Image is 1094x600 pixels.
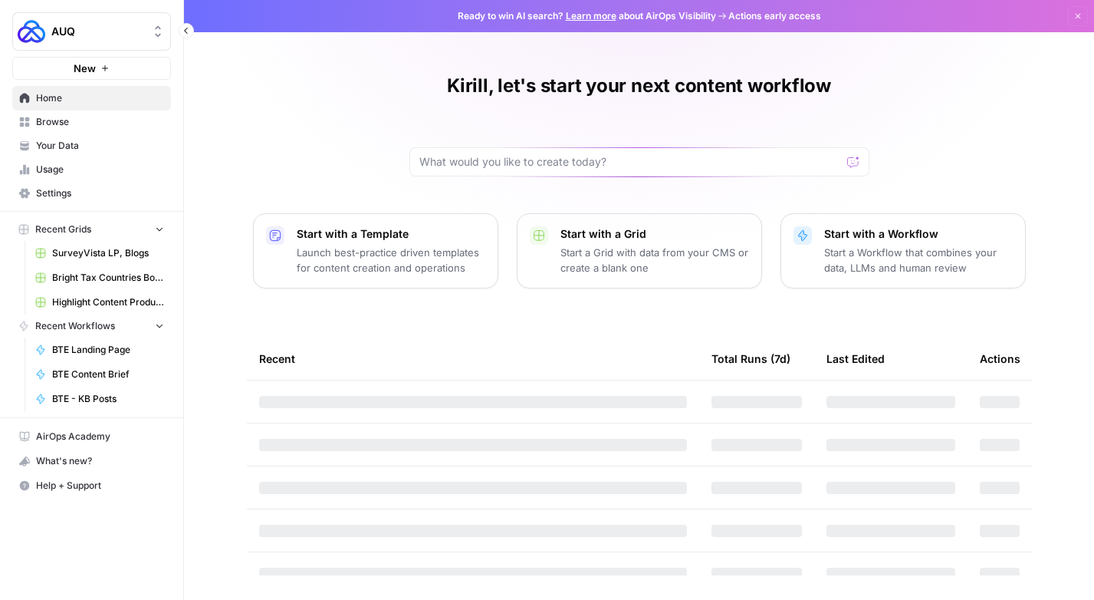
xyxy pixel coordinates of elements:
span: Home [36,91,164,105]
div: Recent [259,338,687,380]
a: BTE - KB Posts [28,387,171,411]
a: Your Data [12,134,171,158]
span: Bright Tax Countries Bottom Tier Grid [52,271,164,285]
input: What would you like to create today? [419,154,841,170]
a: BTE Content Brief [28,362,171,387]
a: Home [12,86,171,110]
button: What's new? [12,449,171,473]
div: Actions [980,338,1020,380]
span: BTE Landing Page [52,343,164,357]
span: SurveyVista LP, Blogs [52,246,164,260]
span: Highlight Content Production [52,295,164,309]
button: Workspace: AUQ [12,12,171,51]
div: Total Runs (7d) [711,338,790,380]
h1: Kirill, let's start your next content workflow [447,74,831,98]
span: BTE Content Brief [52,368,164,381]
p: Start a Grid with data from your CMS or create a blank one [560,245,749,275]
a: Usage [12,157,171,182]
button: New [12,57,171,80]
div: What's new? [13,450,170,473]
button: Help + Support [12,473,171,498]
p: Start with a Workflow [824,226,1013,242]
a: AirOps Academy [12,424,171,449]
p: Start with a Grid [560,226,749,242]
span: New [74,61,96,76]
span: Help + Support [36,479,164,493]
div: Last Edited [826,338,885,380]
button: Start with a GridStart a Grid with data from your CMS or create a blank one [517,213,762,288]
img: AUQ Logo [18,18,45,45]
a: SurveyVista LP, Blogs [28,241,171,265]
p: Launch best-practice driven templates for content creation and operations [297,245,485,275]
p: Start a Workflow that combines your data, LLMs and human review [824,245,1013,275]
span: BTE - KB Posts [52,392,164,406]
span: Settings [36,186,164,200]
span: Recent Grids [35,223,91,236]
a: BTE Landing Page [28,338,171,362]
a: Bright Tax Countries Bottom Tier Grid [28,265,171,290]
a: Browse [12,110,171,134]
span: Usage [36,163,164,176]
button: Start with a TemplateLaunch best-practice driven templates for content creation and operations [253,213,498,288]
span: Actions early access [728,9,821,23]
a: Learn more [566,10,616,21]
a: Settings [12,181,171,206]
a: Highlight Content Production [28,290,171,315]
button: Recent Grids [12,218,171,241]
span: Your Data [36,139,164,153]
span: Browse [36,115,164,129]
span: AUQ [51,24,144,39]
button: Recent Workflows [12,315,171,338]
span: Recent Workflows [35,319,115,333]
button: Start with a WorkflowStart a Workflow that combines your data, LLMs and human review [780,213,1026,288]
p: Start with a Template [297,226,485,242]
span: AirOps Academy [36,430,164,443]
span: Ready to win AI search? about AirOps Visibility [458,9,716,23]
